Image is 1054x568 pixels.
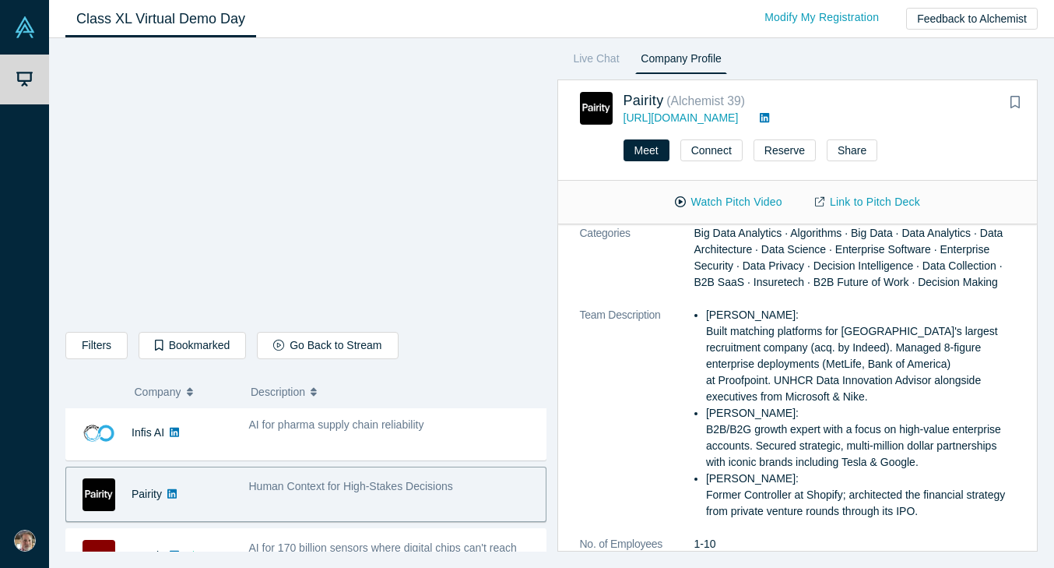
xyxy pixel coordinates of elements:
[83,478,115,511] img: Pairity's Logo
[580,225,694,307] dt: Categories
[257,332,398,359] button: Go Back to Stream
[249,418,424,431] span: AI for pharma supply chain reliability
[706,471,1015,520] li: [PERSON_NAME]: Former Controller at Shopify; architected the financial strategy from private vent...
[680,139,743,161] button: Connect
[65,332,128,359] button: Filters
[249,480,453,492] span: Human Context for High-Stakes Decisions
[748,4,895,31] a: Modify My Registration
[754,139,816,161] button: Reserve
[635,49,726,74] a: Company Profile
[66,51,546,320] iframe: Pairity
[799,189,936,216] a: Link to Pitch Deck
[249,542,517,554] span: AI for 170 billion sensors where digital chips can't reach
[706,307,1015,405] li: [PERSON_NAME]: Built matching platforms for [GEOGRAPHIC_DATA]'s largest recruitment company (acq....
[135,376,181,408] span: Company
[624,139,669,161] button: Meet
[666,94,745,108] small: ( Alchemist 39 )
[139,332,246,359] button: Bookmarked
[568,49,625,74] a: Live Chat
[659,189,799,216] button: Watch Pitch Video
[132,488,162,500] a: Pairity
[827,139,877,161] button: Share
[83,417,115,450] img: Infis AI's Logo
[14,16,36,38] img: Alchemist Vault Logo
[135,376,235,408] button: Company
[694,536,1016,552] dd: 1-10
[580,307,694,536] dt: Team Description
[65,1,256,37] a: Class XL Virtual Demo Day
[1004,92,1026,114] button: Bookmark
[706,405,1015,471] li: [PERSON_NAME]: B2B/B2G growth expert with a focus on high-value enterprise accounts. Secured stra...
[251,376,536,408] button: Description
[184,551,195,562] svg: dsa ai sparkles
[14,530,36,552] img: Steve Taub's Account
[624,93,664,108] a: Pairity
[251,376,305,408] span: Description
[906,8,1038,30] button: Feedback to Alchemist
[132,426,164,439] a: Infis AI
[694,227,1003,288] span: Big Data Analytics · Algorithms · Big Data · Data Analytics · Data Architecture · Data Science · ...
[132,549,164,562] a: Kaspix
[580,92,613,125] img: Pairity's Logo
[624,111,739,124] a: [URL][DOMAIN_NAME]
